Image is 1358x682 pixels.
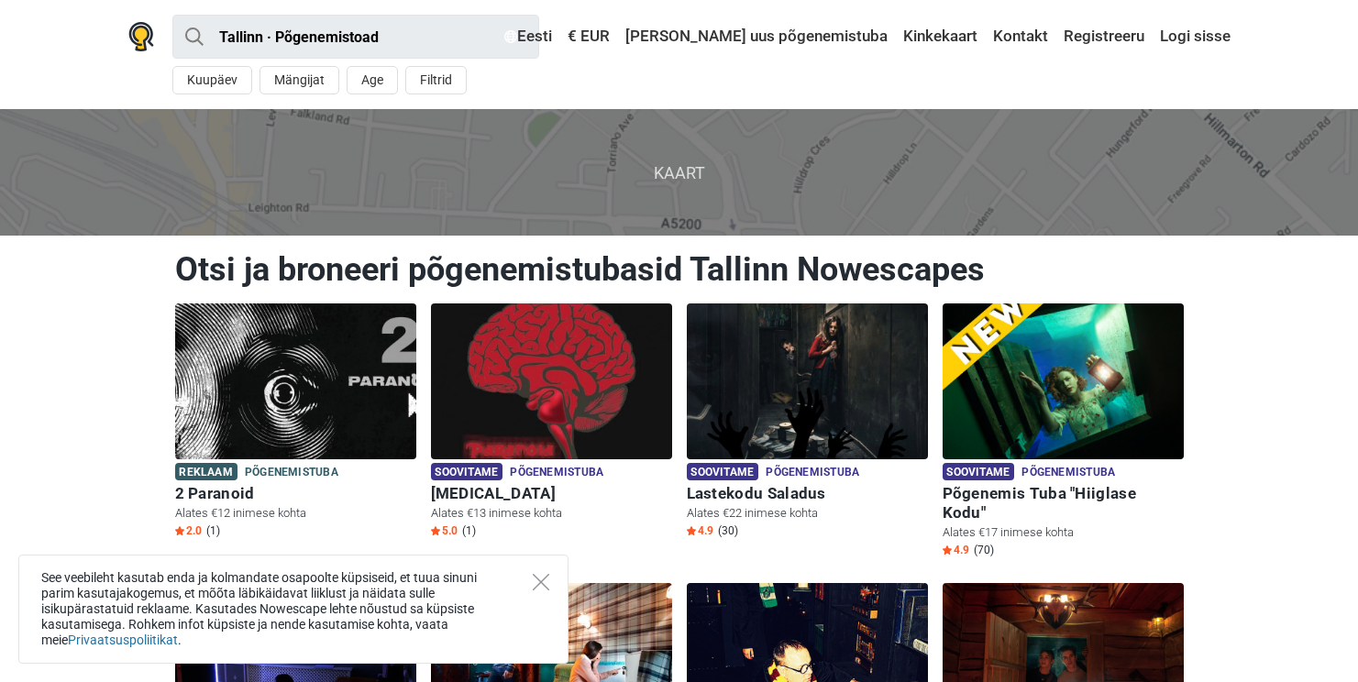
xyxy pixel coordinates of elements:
[899,20,982,53] a: Kinkekaart
[510,463,603,483] span: Põgenemistuba
[175,526,184,535] img: Star
[533,574,549,590] button: Close
[206,523,220,538] span: (1)
[68,632,178,647] a: Privaatsuspoliitikat
[943,524,1184,541] p: Alates €17 inimese kohta
[175,505,416,522] p: Alates €12 inimese kohta
[943,463,1015,480] span: Soovitame
[943,484,1184,522] h6: Põgenemis Tuba "Hiiglase Kodu"
[175,463,237,480] span: Reklaam
[687,463,759,480] span: Soovitame
[128,22,154,51] img: Nowescape logo
[175,303,416,459] img: 2 Paranoid
[431,463,503,480] span: Soovitame
[431,303,672,543] a: Paranoia Soovitame Põgenemistuba [MEDICAL_DATA] Alates €13 inimese kohta Star5.0 (1)
[1155,20,1231,53] a: Logi sisse
[172,15,539,59] input: proovi “Tallinn”
[687,526,696,535] img: Star
[431,303,672,459] img: Paranoia
[18,555,569,664] div: See veebileht kasutab enda ja kolmandate osapoolte küpsiseid, et tuua sinuni parim kasutajakogemu...
[687,505,928,522] p: Alates €22 inimese kohta
[943,543,969,557] span: 4.9
[462,523,476,538] span: (1)
[1059,20,1149,53] a: Registreeru
[974,543,994,557] span: (70)
[687,484,928,503] h6: Lastekodu Saladus
[431,526,440,535] img: Star
[621,20,892,53] a: [PERSON_NAME] uus põgenemistuba
[563,20,614,53] a: € EUR
[172,66,252,94] button: Kuupäev
[687,303,928,459] img: Lastekodu Saladus
[943,303,1184,459] img: Põgenemis Tuba "Hiiglase Kodu"
[175,249,1184,290] h1: Otsi ja broneeri põgenemistubasid Tallinn Nowescapes
[943,545,952,555] img: Star
[175,484,416,503] h6: 2 Paranoid
[405,66,467,94] button: Filtrid
[175,303,416,543] a: 2 Paranoid Reklaam Põgenemistuba 2 Paranoid Alates €12 inimese kohta Star2.0 (1)
[431,523,458,538] span: 5.0
[259,66,339,94] button: Mängijat
[766,463,859,483] span: Põgenemistuba
[175,523,202,538] span: 2.0
[988,20,1053,53] a: Kontakt
[943,303,1184,562] a: Põgenemis Tuba "Hiiglase Kodu" Soovitame Põgenemistuba Põgenemis Tuba "Hiiglase Kodu" Alates €17 ...
[347,66,398,94] button: Age
[431,505,672,522] p: Alates €13 inimese kohta
[1021,463,1115,483] span: Põgenemistuba
[500,20,557,53] a: Eesti
[687,303,928,543] a: Lastekodu Saladus Soovitame Põgenemistuba Lastekodu Saladus Alates €22 inimese kohta Star4.9 (30)
[504,30,517,43] img: Eesti
[245,463,338,483] span: Põgenemistuba
[718,523,738,538] span: (30)
[687,523,713,538] span: 4.9
[431,484,672,503] h6: [MEDICAL_DATA]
